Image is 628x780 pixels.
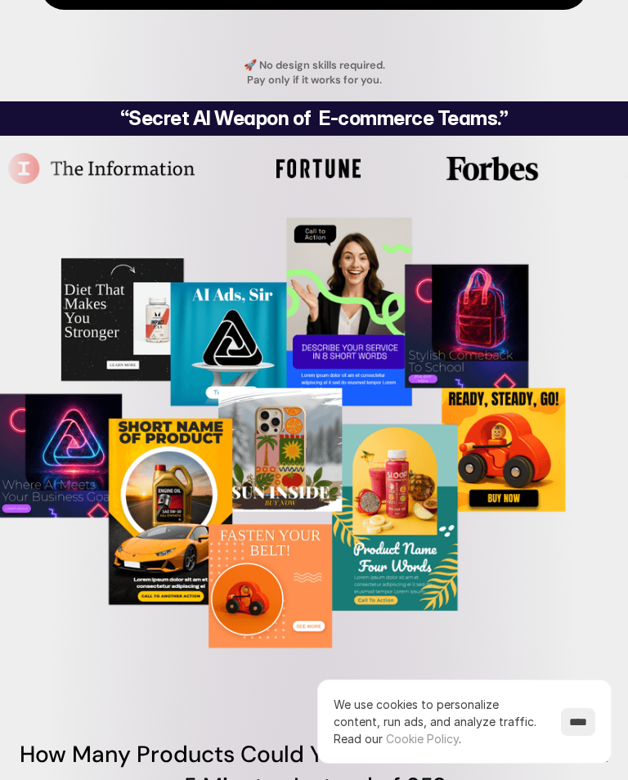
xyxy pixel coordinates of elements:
span: Read our . [334,732,461,746]
a: Cookie Policy [386,732,459,746]
h4: 🚀 No design skills required. Pay only if it works for you. [157,58,471,87]
p: We use cookies to personalize content, run ads, and analyze traffic. [334,696,545,747]
h2: “Secret AI Weapon of E-commerce Teams.” [18,109,610,128]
